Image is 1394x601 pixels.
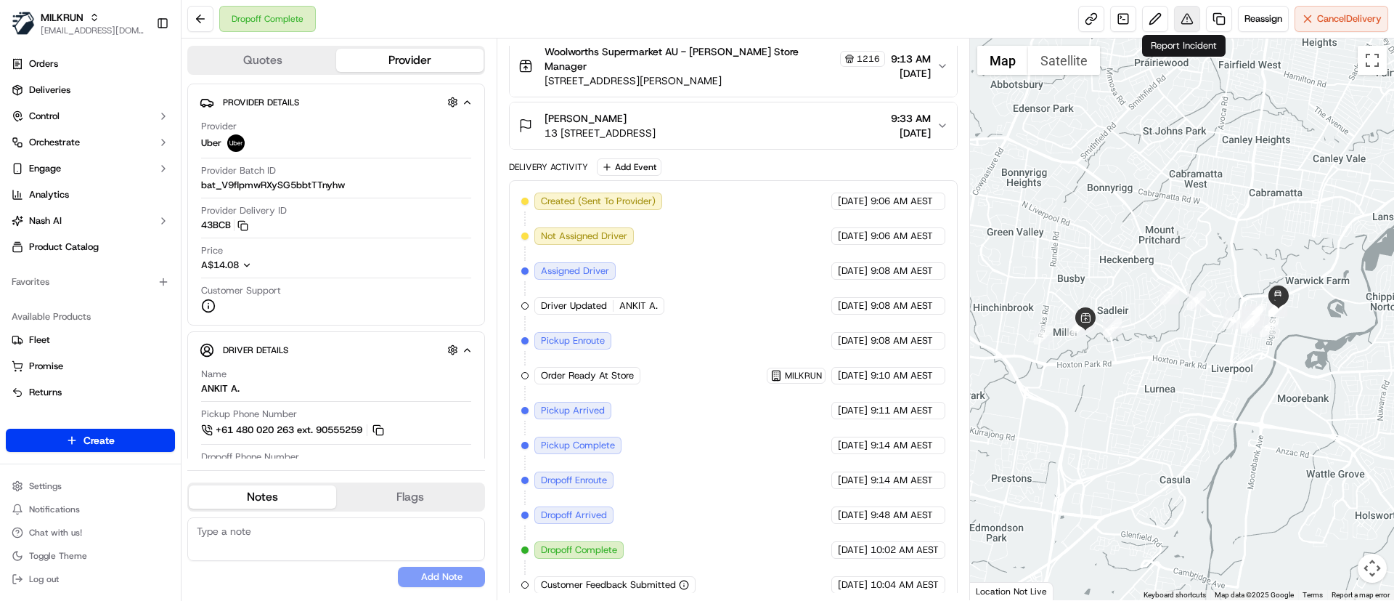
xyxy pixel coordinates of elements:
[41,10,83,25] button: MILKRUN
[29,136,80,149] span: Orchestrate
[871,334,933,347] span: 9:08 AM AEST
[1241,315,1260,334] div: 19
[974,581,1022,600] a: Open this area in Google Maps (opens a new window)
[29,188,69,201] span: Analytics
[29,573,59,585] span: Log out
[1303,591,1323,599] a: Terms (opens in new tab)
[6,131,175,154] button: Orchestrate
[838,334,868,347] span: [DATE]
[1028,46,1100,75] button: Show satellite imagery
[12,334,169,347] a: Fleet
[974,581,1022,600] img: Google
[541,474,607,487] span: Dropoff Enroute
[29,504,80,515] span: Notifications
[1268,297,1287,316] div: 24
[29,334,50,347] span: Fleet
[201,259,239,271] span: A$14.08
[838,195,868,208] span: [DATE]
[1358,46,1387,75] button: Toggle fullscreen view
[838,369,868,382] span: [DATE]
[6,105,175,128] button: Control
[871,509,933,522] span: 9:48 AM AEST
[6,429,175,452] button: Create
[970,582,1053,600] div: Location Not Live
[871,578,939,592] span: 10:04 AM AEST
[201,120,237,133] span: Provider
[545,44,836,73] span: Woolworths Supermarket AU - [PERSON_NAME] Store Manager
[201,382,240,395] div: ANKIT A.
[336,49,484,72] button: Provider
[29,162,61,175] span: Engage
[6,546,175,566] button: Toggle Theme
[1187,291,1206,310] div: 8
[41,25,144,36] button: [EMAIL_ADDRESS][DOMAIN_NAME]
[29,84,70,97] span: Deliveries
[1244,12,1282,25] span: Reassign
[29,527,82,539] span: Chat with us!
[1332,591,1390,599] a: Report a map error
[541,544,617,557] span: Dropoff Complete
[1238,6,1289,32] button: Reassign
[1103,318,1122,337] div: 6
[1142,35,1226,57] div: Report Incident
[541,230,627,243] span: Not Assigned Driver
[1034,326,1053,344] div: 1
[6,183,175,206] a: Analytics
[1242,307,1260,326] div: 12
[201,368,227,381] span: Name
[541,195,656,208] span: Created (Sent To Provider)
[871,404,933,417] span: 9:11 AM AEST
[1072,312,1091,331] div: 3
[201,284,281,297] span: Customer Support
[541,578,676,592] span: Customer Feedback Submitted
[6,381,175,404] button: Returns
[29,386,62,399] span: Returns
[223,97,299,108] span: Provider Details
[1247,304,1265,323] div: 18
[200,90,473,114] button: Provider Details
[29,214,62,227] span: Nash AI
[29,241,99,254] span: Product Catalog
[541,439,615,452] span: Pickup Complete
[1295,6,1388,32] button: CancelDelivery
[1244,306,1263,325] div: 14
[510,36,956,97] button: Woolworths Supermarket AU - [PERSON_NAME] Store Manager1216[STREET_ADDRESS][PERSON_NAME]9:13 AM[D...
[1244,308,1263,327] div: 13
[838,404,868,417] span: [DATE]
[1242,309,1261,328] div: 17
[201,422,386,438] a: +61 480 020 263 ext. 90555259
[509,161,588,173] div: Delivery Activity
[1160,286,1179,304] div: 7
[838,265,868,278] span: [DATE]
[838,578,868,592] span: [DATE]
[29,360,63,373] span: Promise
[541,509,607,522] span: Dropoff Arrived
[29,57,58,70] span: Orders
[838,230,868,243] span: [DATE]
[6,78,175,102] a: Deliveries
[785,370,822,382] span: MILKRUN
[227,134,245,152] img: uber-new-logo.jpeg
[838,439,868,452] span: [DATE]
[541,369,634,382] span: Order Ready At Store
[1144,590,1206,600] button: Keyboard shortcuts
[6,569,175,589] button: Log out
[201,137,221,150] span: Uber
[619,299,658,312] span: ANKIT A.
[6,270,175,294] div: Favorites
[6,355,175,378] button: Promise
[201,244,223,257] span: Price
[838,544,868,557] span: [DATE]
[541,404,605,417] span: Pickup Arrived
[545,73,884,88] span: [STREET_ADDRESS][PERSON_NAME]
[6,328,175,352] button: Fleet
[1215,591,1294,599] span: Map data ©2025 Google
[871,439,933,452] span: 9:14 AM AEST
[336,485,484,509] button: Flags
[12,360,169,373] a: Promise
[12,12,35,35] img: MILKRUN
[977,46,1028,75] button: Show street map
[201,204,287,217] span: Provider Delivery ID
